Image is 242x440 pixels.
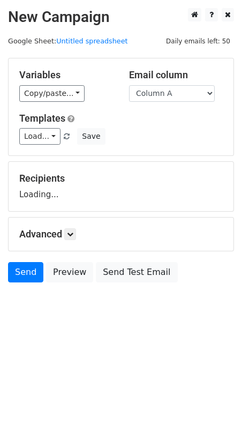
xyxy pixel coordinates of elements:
[8,262,43,282] a: Send
[129,69,223,81] h5: Email column
[8,8,234,26] h2: New Campaign
[19,173,223,184] h5: Recipients
[19,128,61,145] a: Load...
[8,37,128,45] small: Google Sheet:
[46,262,93,282] a: Preview
[19,85,85,102] a: Copy/paste...
[19,228,223,240] h5: Advanced
[19,173,223,200] div: Loading...
[162,37,234,45] a: Daily emails left: 50
[96,262,177,282] a: Send Test Email
[77,128,105,145] button: Save
[19,113,65,124] a: Templates
[19,69,113,81] h5: Variables
[56,37,127,45] a: Untitled spreadsheet
[162,35,234,47] span: Daily emails left: 50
